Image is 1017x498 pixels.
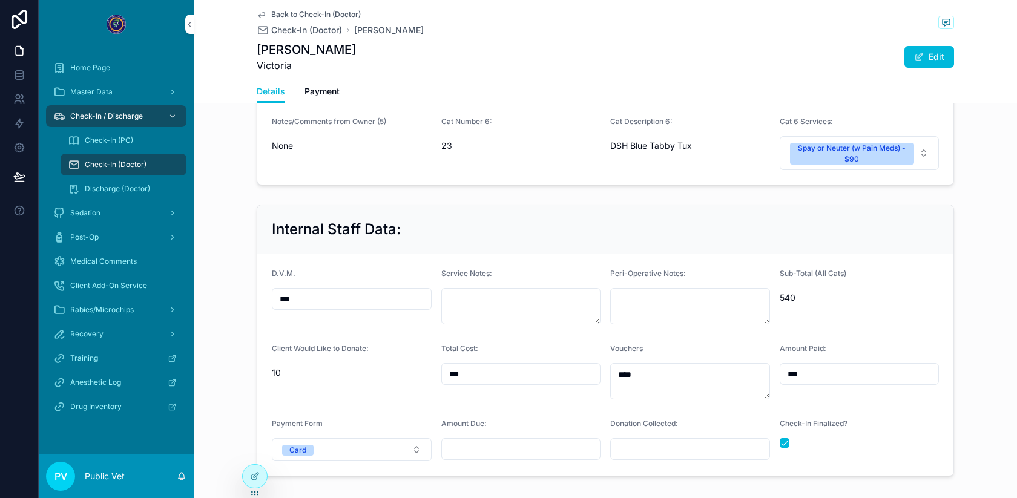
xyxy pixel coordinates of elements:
[354,24,424,36] a: [PERSON_NAME]
[780,269,846,278] span: Sub-Total (All Cats)
[441,117,492,126] span: Cat Number 6:
[272,419,323,428] span: Payment Form
[257,24,342,36] a: Check-In (Doctor)
[85,184,150,194] span: Discharge (Doctor)
[46,81,186,103] a: Master Data
[70,208,100,218] span: Sedation
[46,372,186,393] a: Anesthetic Log
[70,281,147,290] span: Client Add-On Service
[70,305,134,315] span: Rabies/Microchips
[85,136,133,145] span: Check-In (PC)
[904,46,954,68] button: Edit
[272,438,432,461] button: Select Button
[46,299,186,321] a: Rabies/Microchips
[271,24,342,36] span: Check-In (Doctor)
[61,129,186,151] a: Check-In (PC)
[441,419,487,428] span: Amount Due:
[85,470,125,482] p: Public Vet
[46,275,186,297] a: Client Add-On Service
[70,378,121,387] span: Anesthetic Log
[289,445,306,456] div: Card
[70,353,98,363] span: Training
[272,220,401,239] h2: Internal Staff Data:
[70,63,110,73] span: Home Page
[46,251,186,272] a: Medical Comments
[272,367,432,379] span: 10
[46,347,186,369] a: Training
[46,396,186,418] a: Drug Inventory
[441,344,478,353] span: Total Cost:
[257,58,356,73] span: Victoria
[304,85,340,97] span: Payment
[257,85,285,97] span: Details
[272,269,295,278] span: D.V.M.
[780,344,826,353] span: Amount Paid:
[610,269,686,278] span: Peri-Operative Notes:
[304,80,340,105] a: Payment
[46,323,186,345] a: Recovery
[39,48,194,433] div: scrollable content
[441,269,492,278] span: Service Notes:
[46,57,186,79] a: Home Page
[272,140,432,152] span: None
[610,140,770,152] span: DSH Blue Tabby Tux
[46,202,186,224] a: Sedation
[780,292,940,304] span: 540
[85,160,146,169] span: Check-In (Doctor)
[46,226,186,248] a: Post-Op
[272,117,386,126] span: Notes/Comments from Owner (5)
[70,329,104,339] span: Recovery
[46,105,186,127] a: Check-In / Discharge
[780,117,833,126] span: Cat 6 Services:
[54,469,67,483] span: PV
[610,344,643,353] span: Vouchers
[70,87,113,97] span: Master Data
[272,344,369,353] span: Client Would Like to Donate:
[780,419,847,428] span: Check-In Finalized?
[61,154,186,175] a: Check-In (Doctor)
[441,140,601,152] span: 23
[107,15,126,34] img: App logo
[70,257,137,266] span: Medical Comments
[70,232,99,242] span: Post-Op
[257,80,285,103] a: Details
[271,10,361,19] span: Back to Check-In (Doctor)
[61,178,186,200] a: Discharge (Doctor)
[797,143,907,165] div: Spay or Neuter (w Pain Meds) - $90
[780,136,940,170] button: Select Button
[610,117,673,126] span: Cat Description 6:
[282,444,314,456] button: Unselect CARD
[790,142,915,165] button: Unselect SPAY_OR_NEUTER_W_PAIN_MEDS_90
[257,41,356,58] h1: [PERSON_NAME]
[70,111,143,121] span: Check-In / Discharge
[257,10,361,19] a: Back to Check-In (Doctor)
[610,419,678,428] span: Donation Collected:
[70,402,122,411] span: Drug Inventory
